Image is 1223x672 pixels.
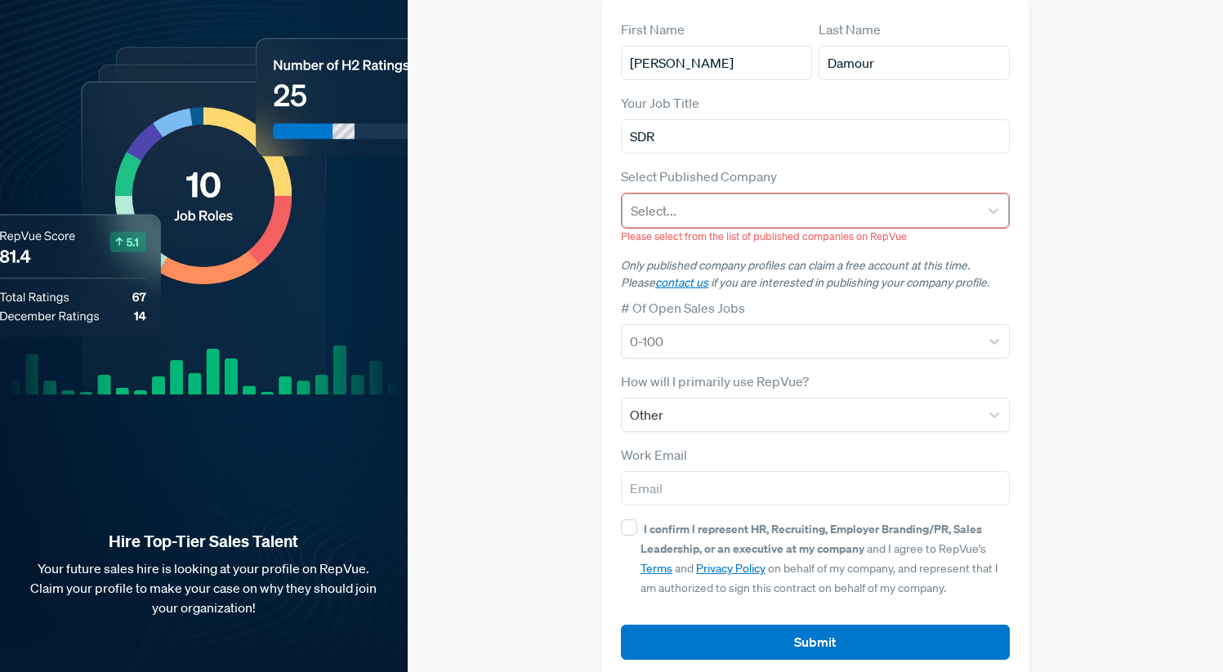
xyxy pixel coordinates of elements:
label: Select Published Company [621,167,777,186]
p: Please select from the list of published companies on RepVue [621,229,1010,244]
strong: I confirm I represent HR, Recruiting, Employer Branding/PR, Sales Leadership, or an executive at ... [641,521,982,556]
button: Submit [621,625,1010,660]
label: Last Name [819,20,881,39]
a: contact us [655,275,708,290]
p: Your future sales hire is looking at your profile on RepVue. Claim your profile to make your case... [26,559,382,617]
a: Terms [641,561,672,576]
label: First Name [621,20,685,39]
input: First Name [621,46,812,80]
strong: Hire Top-Tier Sales Talent [26,531,382,552]
input: Email [621,471,1010,505]
label: # Of Open Sales Jobs [621,298,745,318]
input: Last Name [819,46,1010,80]
a: Privacy Policy [696,561,765,576]
label: Work Email [621,445,687,465]
p: Only published company profiles can claim a free account at this time. Please if you are interest... [621,257,1010,291]
label: Your Job Title [621,93,699,113]
span: and I agree to RepVue’s and on behalf of my company, and represent that I am authorized to sign t... [641,522,998,595]
label: How will I primarily use RepVue? [621,372,809,391]
input: Title [621,119,1010,154]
